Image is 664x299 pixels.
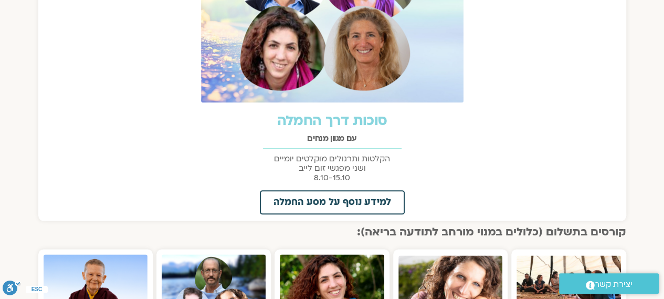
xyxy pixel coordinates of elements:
h2: עם מגוון מנחים [44,134,621,143]
span: יצירת קשר [595,277,633,292]
h2: קורסים בתשלום (כלולים במנוי מורחב לתודעה בריאה): [38,226,626,239]
span: 8.10-15.10 [314,172,350,183]
a: למידע נוסף על מסע החמלה [260,190,405,214]
a: סוכות דרך החמלה [277,111,387,130]
a: יצירת קשר [559,273,659,294]
p: הקלטות ותרגולים מוקלטים יומיים ושני מפגשי זום לייב [44,154,621,182]
span: למידע נוסף על מסע החמלה [273,198,391,207]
